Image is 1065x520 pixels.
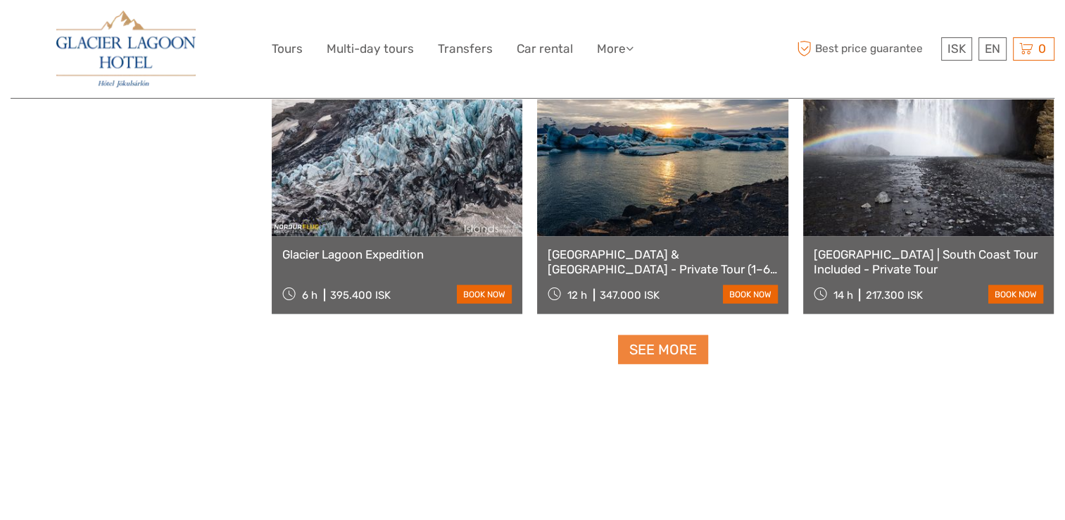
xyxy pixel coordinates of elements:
a: See more [618,335,708,364]
a: book now [988,285,1043,304]
a: [GEOGRAPHIC_DATA] & [GEOGRAPHIC_DATA] - Private Tour (1–6 passengers) [548,247,777,276]
a: book now [457,285,512,304]
button: Open LiveChat chat widget [162,22,179,39]
span: ISK [947,42,966,56]
a: book now [723,285,778,304]
a: Transfers [438,39,493,59]
div: 395.400 ISK [330,289,391,302]
span: Best price guarantee [793,37,938,61]
a: Glacier Lagoon Expedition [282,247,512,261]
a: Tours [272,39,303,59]
a: More [597,39,634,59]
a: [GEOGRAPHIC_DATA] | South Coast Tour Included - Private Tour [814,247,1043,276]
a: Car rental [517,39,573,59]
p: We're away right now. Please check back later! [20,25,159,36]
a: Multi-day tours [327,39,414,59]
div: 347.000 ISK [600,289,660,302]
span: 14 h [833,289,852,302]
div: 217.300 ISK [865,289,922,302]
span: 0 [1036,42,1048,56]
div: EN [978,37,1007,61]
img: 2790-86ba44ba-e5e5-4a53-8ab7-28051417b7bc_logo_big.jpg [56,11,196,87]
span: 6 h [302,289,317,302]
span: 12 h [567,289,587,302]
